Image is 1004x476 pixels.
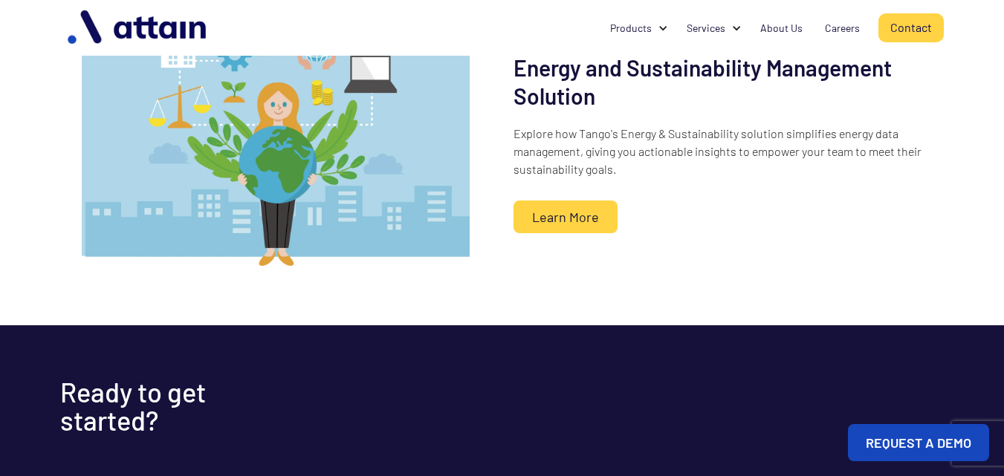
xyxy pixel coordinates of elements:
a: Contact [878,13,944,42]
a: Learn More [514,200,618,233]
img: logo [60,4,216,51]
div: Services [676,14,749,42]
div: Products [599,14,676,42]
div: Services [687,21,725,36]
h2: Energy and Sustainability Management Solution [514,53,944,110]
a: REQUEST A DEMO [848,424,989,461]
div: Products [610,21,652,36]
h2: Ready to get started? [60,378,283,434]
p: Explore how Tango's Energy & Sustainability solution simplifies energy data management, giving yo... [514,125,944,178]
a: Careers [814,14,871,42]
div: Careers [825,21,860,36]
a: About Us [749,14,814,42]
div: About Us [760,21,803,36]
